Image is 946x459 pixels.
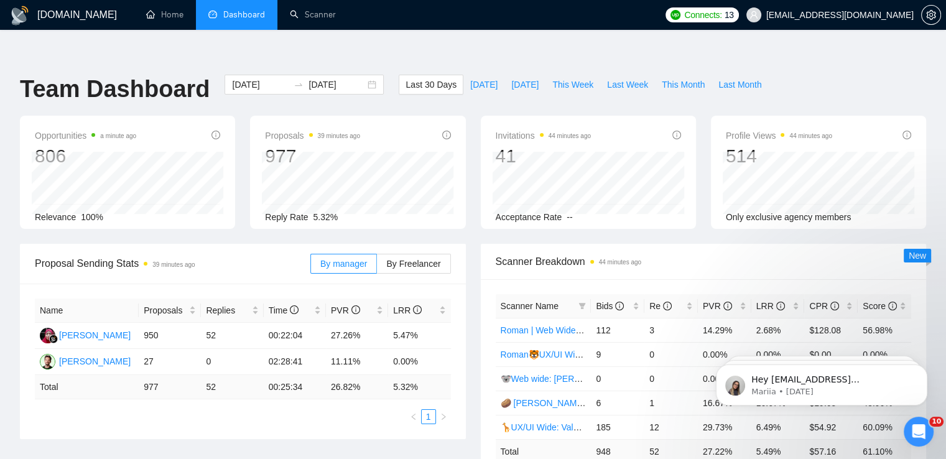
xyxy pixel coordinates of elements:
[326,349,388,375] td: 11.11%
[496,254,912,269] span: Scanner Breakdown
[644,415,698,439] td: 12
[393,305,422,315] span: LRR
[496,128,591,143] span: Invitations
[863,301,896,311] span: Score
[40,330,131,340] a: D[PERSON_NAME]
[726,212,851,222] span: Only exclusive agency members
[201,299,263,323] th: Replies
[440,413,447,420] span: right
[139,299,201,323] th: Proposals
[591,318,644,342] td: 112
[504,75,545,95] button: [DATE]
[265,128,360,143] span: Proposals
[726,144,832,168] div: 514
[413,305,422,314] span: info-circle
[655,75,712,95] button: This Month
[54,48,215,59] p: Message from Mariia, sent 1w ago
[922,10,940,20] span: setting
[406,78,457,91] span: Last 30 Days
[470,78,498,91] span: [DATE]
[399,75,463,95] button: Last 30 Days
[144,304,187,317] span: Proposals
[698,415,751,439] td: 29.73%
[725,8,734,22] span: 13
[756,301,785,311] span: LRR
[10,6,30,25] img: logo
[591,366,644,391] td: 0
[830,302,839,310] span: info-circle
[139,323,201,349] td: 950
[644,318,698,342] td: 3
[712,75,768,95] button: Last Month
[576,297,588,315] span: filter
[591,391,644,415] td: 6
[607,78,648,91] span: Last Week
[290,9,336,20] a: searchScanner
[35,256,310,271] span: Proposal Sending Stats
[290,305,299,314] span: info-circle
[264,349,326,375] td: 02:28:41
[308,78,365,91] input: End date
[672,131,681,139] span: info-circle
[406,409,421,424] button: left
[858,415,911,439] td: 60.09%
[264,375,326,399] td: 00:25:34
[146,9,183,20] a: homeHome
[644,342,698,366] td: 0
[902,131,911,139] span: info-circle
[201,349,263,375] td: 0
[904,417,934,447] iframe: Intercom live chat
[501,350,733,359] a: Roman🐯UX/UI Wide: [PERSON_NAME] 03/07 quest 07/10
[406,409,421,424] li: Previous Page
[545,75,600,95] button: This Week
[718,78,761,91] span: Last Month
[206,304,249,317] span: Replies
[139,375,201,399] td: 977
[599,259,641,266] time: 44 minutes ago
[326,375,388,399] td: 26.82 %
[40,328,55,343] img: D
[501,325,660,335] a: Roman | Web Wide: 09/16 - Bid in Range
[549,132,591,139] time: 44 minutes ago
[789,132,832,139] time: 44 minutes ago
[684,8,721,22] span: Connects:
[809,301,838,311] span: CPR
[703,301,732,311] span: PVR
[208,10,217,19] span: dashboard
[49,335,58,343] img: gigradar-bm.png
[40,354,55,369] img: RV
[697,338,946,425] iframe: Intercom notifications message
[436,409,451,424] li: Next Page
[81,212,103,222] span: 100%
[388,323,450,349] td: 5.47%
[649,301,672,311] span: Re
[501,422,638,432] a: 🦒UX/UI Wide: Valeriia 03/07 quest
[331,305,360,315] span: PVR
[615,302,624,310] span: info-circle
[223,9,265,20] span: Dashboard
[40,356,131,366] a: RV[PERSON_NAME]
[35,144,136,168] div: 806
[421,409,436,424] li: 1
[921,5,941,25] button: setting
[152,261,195,268] time: 39 minutes ago
[858,318,911,342] td: 56.98%
[320,259,367,269] span: By manager
[501,301,559,311] span: Scanner Name
[909,251,926,261] span: New
[201,375,263,399] td: 52
[35,375,139,399] td: Total
[804,415,858,439] td: $54.92
[751,415,805,439] td: 6.49%
[670,10,680,20] img: upwork-logo.png
[318,132,360,139] time: 39 minutes ago
[442,131,451,139] span: info-circle
[269,305,299,315] span: Time
[100,132,136,139] time: a minute ago
[888,302,897,310] span: info-circle
[751,318,805,342] td: 2.68%
[211,131,220,139] span: info-circle
[436,409,451,424] button: right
